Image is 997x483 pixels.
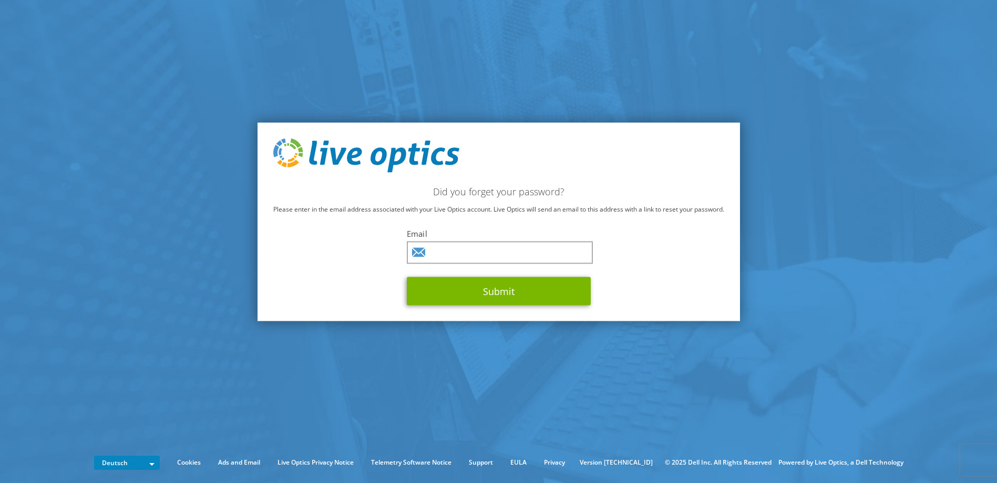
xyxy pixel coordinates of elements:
[778,457,903,468] li: Powered by Live Optics, a Dell Technology
[536,457,573,468] a: Privacy
[502,457,535,468] a: EULA
[270,457,362,468] a: Live Optics Privacy Notice
[210,457,268,468] a: Ads and Email
[169,457,209,468] a: Cookies
[407,228,591,239] label: Email
[574,457,658,468] li: Version [TECHNICAL_ID]
[363,457,459,468] a: Telemetry Software Notice
[461,457,501,468] a: Support
[407,277,591,306] button: Submit
[273,186,724,197] h2: Did you forget your password?
[273,138,459,173] img: live_optics_svg.svg
[660,457,777,468] li: © 2025 Dell Inc. All Rights Reserved
[273,204,724,215] p: Please enter in the email address associated with your Live Optics account. Live Optics will send...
